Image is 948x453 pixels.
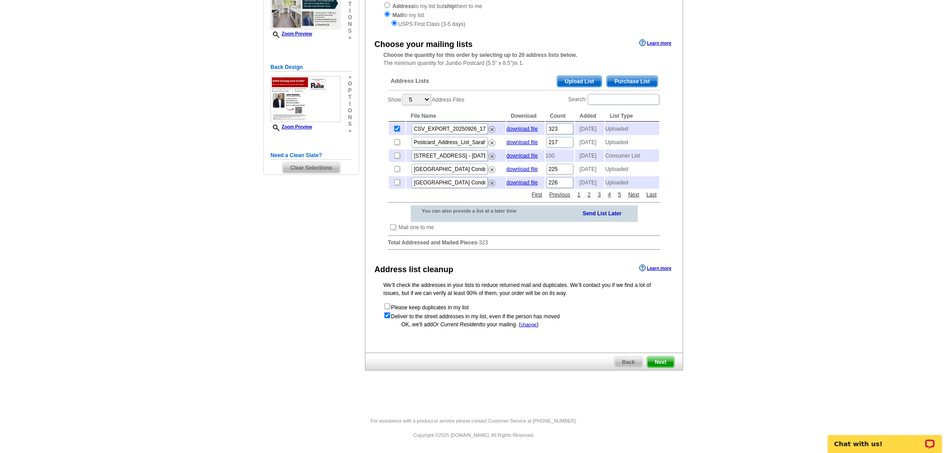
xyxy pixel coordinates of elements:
strong: Mail [392,12,403,18]
td: 100 [546,150,574,162]
span: n [348,114,352,121]
td: Uploaded [605,176,659,189]
label: Search: [569,93,660,106]
th: Download [507,111,545,122]
div: The minimum quantity for Jumbo Postcard (5.5" x 8.5")is 1. [366,51,683,67]
span: » [348,74,352,81]
img: delete.png [489,167,496,173]
span: Back [615,357,643,368]
th: Count [546,111,574,122]
th: Added [575,111,604,122]
a: 1 [575,191,583,199]
span: s [348,28,352,34]
a: Learn more [639,39,672,47]
a: Send List Later [583,209,622,218]
span: i [348,8,352,14]
div: - [384,69,665,257]
a: 3 [596,191,603,199]
a: Remove this list [489,151,496,158]
a: download file [507,179,538,186]
strong: Choose the quantity for this order by selecting up to 20 address lists below. [384,52,577,58]
iframe: LiveChat chat widget [822,425,948,453]
span: » [348,34,352,41]
span: o [348,81,352,87]
img: delete.png [489,180,496,187]
a: download file [507,166,538,172]
th: List Type [605,111,659,122]
label: Show Address Files [388,93,465,106]
a: Last [644,191,659,199]
span: s [348,121,352,128]
span: Or Current Resident [433,321,481,328]
h5: Back Design [271,63,352,72]
span: » [348,128,352,134]
a: First [530,191,544,199]
span: n [348,21,352,28]
td: Mail one to me [398,223,435,232]
select: ShowAddress Files [402,94,431,105]
span: Address Lists [391,77,429,85]
a: Remove this list [489,124,496,131]
form: Please keep duplicates in my list Deliver to the street addresses in my list, even if the person ... [384,303,665,321]
p: We’ll check the addresses in your lists to reduce returned mail and duplicates. We’ll contact you... [384,281,665,297]
span: i [348,101,352,107]
strong: Address [392,3,414,9]
a: change [521,322,537,327]
td: [DATE] [575,163,604,175]
div: USPS First Class (3-5 days) [384,19,665,28]
img: delete.png [489,126,496,133]
img: small-thumb.jpg [271,76,340,122]
div: Address list cleanup [375,264,453,276]
th: File Name [406,111,506,122]
span: 323 [479,239,488,246]
a: 2 [586,191,593,199]
input: Search: [588,94,659,105]
span: Next [647,357,674,368]
a: download file [507,126,538,132]
div: Choose your mailing lists [375,38,473,51]
a: Zoom Preview [271,124,312,129]
a: Remove this list [489,165,496,171]
span: o [348,107,352,114]
span: Purchase List [607,76,658,87]
a: 4 [606,191,613,199]
span: Upload List [557,76,602,87]
a: Remove this list [489,178,496,184]
a: Remove this list [489,138,496,144]
td: Consumer List [605,150,659,162]
strong: Total Addressed and Mailed Pieces [388,239,477,246]
td: [DATE] [575,176,604,189]
td: [DATE] [575,123,604,135]
strong: ship [444,3,456,9]
td: [DATE] [575,136,604,149]
a: Back [614,356,643,368]
span: t [348,94,352,101]
a: download file [507,139,538,145]
h5: Need a Clean Slate? [271,151,352,160]
a: 5 [616,191,624,199]
img: delete.png [489,153,496,160]
a: Zoom Preview [271,31,312,36]
td: Uploaded [605,123,659,135]
div: OK, we'll add to your mailing. ( ) [384,321,665,329]
a: download file [507,153,538,159]
span: Clear Selections [283,162,340,173]
td: Uploaded [605,163,659,175]
a: Next [626,191,642,199]
td: Uploaded [605,136,659,149]
span: t [348,1,352,8]
td: [DATE] [575,150,604,162]
a: Previous [547,191,573,199]
div: You can also provide a list at a later time [411,205,540,216]
img: delete.png [489,140,496,146]
span: o [348,14,352,21]
a: Learn more [639,265,672,272]
span: p [348,87,352,94]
